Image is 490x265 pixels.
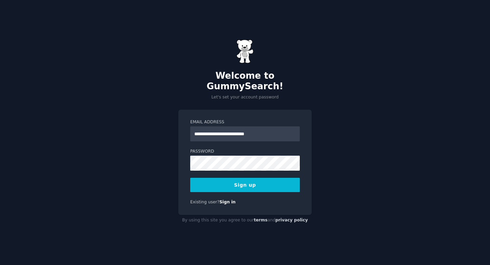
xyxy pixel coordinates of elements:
label: Email Address [190,119,300,125]
img: Gummy Bear [236,40,254,63]
div: By using this site you agree to our and [178,215,312,226]
a: privacy policy [275,218,308,222]
h2: Welcome to GummySearch! [178,71,312,92]
span: Existing user? [190,200,219,204]
p: Let's set your account password [178,94,312,100]
a: Sign in [219,200,236,204]
a: terms [254,218,267,222]
label: Password [190,149,300,155]
button: Sign up [190,178,300,192]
